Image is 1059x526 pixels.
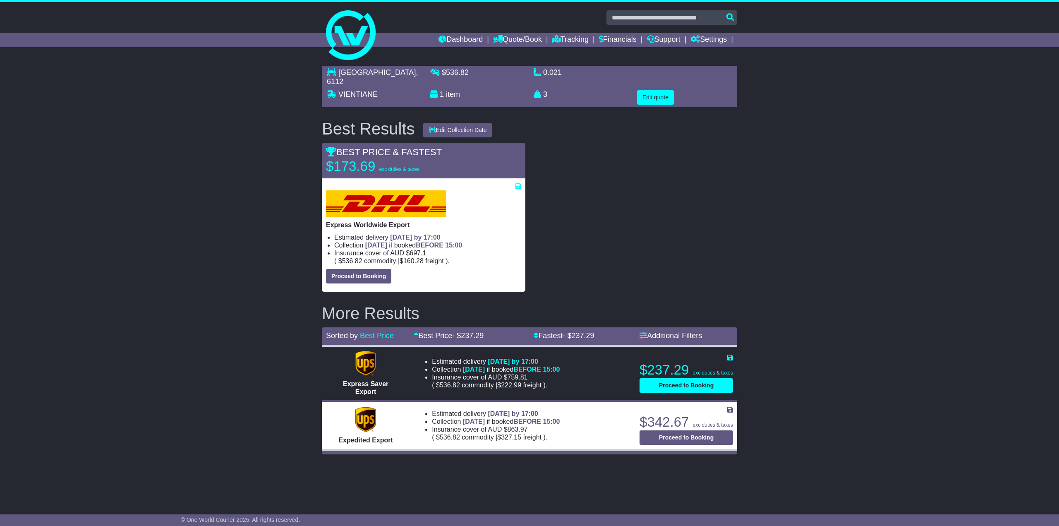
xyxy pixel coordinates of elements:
[496,434,497,441] span: |
[463,418,485,425] span: [DATE]
[318,120,419,138] div: Best Results
[326,147,442,157] span: BEST PRICE & FASTEST
[462,434,494,441] span: Commodity
[398,257,400,264] span: |
[440,434,460,441] span: 536.82
[508,374,528,381] span: 759.81
[432,425,527,433] span: Insurance cover of AUD $
[513,366,541,373] span: BEFORE
[432,373,527,381] span: Insurance cover of AUD $
[493,33,542,47] a: Quote/Book
[334,233,521,241] li: Estimated delivery
[416,242,443,249] span: BEFORE
[442,68,469,77] span: $
[440,382,460,389] span: 536.82
[360,331,394,340] a: Best Price
[355,351,376,376] img: UPS (new): Express Saver Export
[365,242,462,249] span: if booked
[334,257,450,265] span: ( ).
[463,366,560,373] span: if booked
[463,366,485,373] span: [DATE]
[640,414,733,430] p: $342.67
[403,257,424,264] span: 160.28
[336,257,446,264] span: $ $
[338,90,378,98] span: VIENTIANE
[543,366,560,373] span: 15:00
[338,437,393,444] span: Expedited Export
[488,410,538,417] span: [DATE] by 17:00
[446,68,469,77] span: 536.82
[693,370,733,376] span: exc duties & taxes
[552,33,589,47] a: Tracking
[501,382,521,389] span: 222.99
[543,90,547,98] span: 3
[432,381,547,389] span: ( ).
[432,433,547,441] span: ( ).
[327,68,418,86] span: , 6112
[434,382,544,389] span: $ $
[326,269,391,283] button: Proceed to Booking
[342,257,362,264] span: 536.82
[432,418,630,425] li: Collection
[543,418,560,425] span: 15:00
[508,426,528,433] span: 863.97
[432,358,630,365] li: Estimated delivery
[425,257,443,264] span: Freight
[343,380,388,395] span: Express Saver Export
[599,33,637,47] a: Financials
[647,33,680,47] a: Support
[355,407,376,432] img: UPS (new): Expedited Export
[640,362,733,378] p: $237.29
[440,90,444,98] span: 1
[462,382,494,389] span: Commodity
[423,123,492,137] button: Edit Collection Date
[445,242,462,249] span: 15:00
[640,378,733,393] button: Proceed to Booking
[488,358,538,365] span: [DATE] by 17:00
[513,418,541,425] span: BEFORE
[534,331,594,340] a: Fastest- $237.29
[501,434,521,441] span: 327.15
[571,331,594,340] span: 237.29
[461,331,484,340] span: 237.29
[326,221,521,229] p: Express Worldwide Export
[523,434,541,441] span: Freight
[334,241,521,249] li: Collection
[496,382,497,389] span: |
[438,33,483,47] a: Dashboard
[693,422,733,428] span: exc duties & taxes
[181,516,300,523] span: © One World Courier 2025. All rights reserved.
[432,410,630,418] li: Estimated delivery
[637,90,674,105] button: Edit quote
[690,33,727,47] a: Settings
[326,158,429,175] p: $173.69
[410,250,426,257] span: 697.1
[414,331,484,340] a: Best Price- $237.29
[640,331,702,340] a: Additional Filters
[322,304,737,322] h2: More Results
[640,430,733,445] button: Proceed to Booking
[338,68,416,77] span: [GEOGRAPHIC_DATA]
[563,331,594,340] span: - $
[446,90,460,98] span: item
[364,257,396,264] span: Commodity
[543,68,562,77] span: 0.021
[379,166,419,172] span: exc duties & taxes
[432,365,630,373] li: Collection
[463,418,560,425] span: if booked
[452,331,484,340] span: - $
[523,382,541,389] span: Freight
[326,190,446,217] img: DHL: Express Worldwide Export
[334,249,426,257] span: Insurance cover of AUD $
[365,242,387,249] span: [DATE]
[326,331,358,340] span: Sorted by
[434,434,544,441] span: $ $
[390,234,441,241] span: [DATE] by 17:00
